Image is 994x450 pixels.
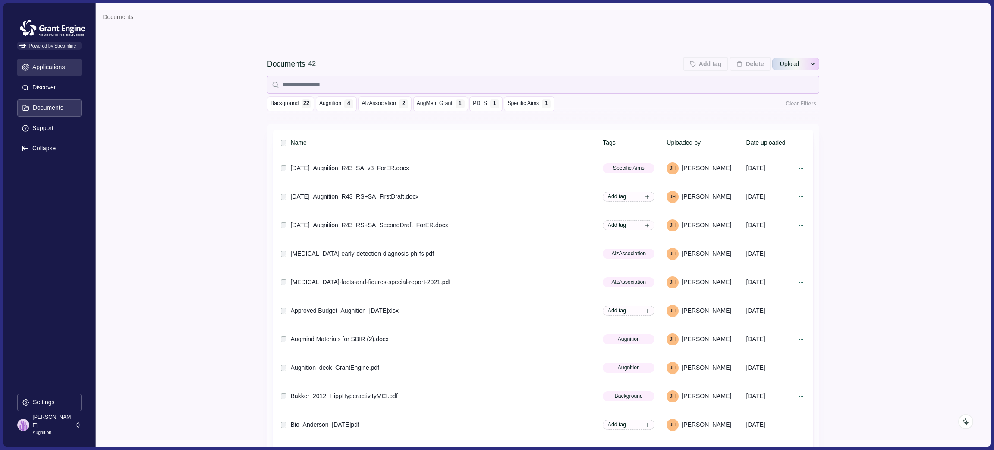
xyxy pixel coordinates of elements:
button: Support [17,120,82,137]
div: Jonathan Hasselmann [670,365,676,370]
button: Add tag [603,192,654,202]
button: Add tag [603,220,654,230]
p: Support [29,124,53,132]
button: Documents [17,99,82,117]
div: [MEDICAL_DATA]-early-detection-diagnosis-ph-fs.pdf [291,249,434,258]
div: [DATE] [746,389,794,404]
div: Jonathan Hasselmann [670,308,676,313]
img: Grantengine Logo [17,17,88,39]
div: 1 [544,101,550,106]
a: Grantengine Logo [17,17,82,27]
span: [PERSON_NAME] [682,392,731,401]
span: Augnition [319,100,341,108]
button: AlzAssociation 2 [358,96,412,111]
span: Augnition [618,364,640,371]
span: AlzAssociation [362,100,396,108]
span: Augnition [618,335,640,343]
button: Add tag [603,420,654,430]
p: Augnition [32,429,72,436]
p: Collapse [29,145,56,152]
span: Add tag [608,221,626,229]
div: Jonathan Hasselmann [670,280,676,285]
div: Augnition_deck_GrantEngine.pdf [291,363,379,372]
div: Jonathan Hasselmann [670,422,676,427]
th: Date uploaded [745,132,793,153]
span: [PERSON_NAME] [682,249,731,258]
div: [DATE] [746,332,794,347]
button: Augnition 4 [316,96,357,111]
button: Augnition [603,363,654,373]
div: [DATE] [746,189,794,204]
a: Applications [17,59,82,76]
div: Documents [267,59,305,70]
span: [PERSON_NAME] [682,420,731,429]
button: Discover [17,79,82,96]
span: Specific Aims [613,164,645,172]
th: Uploaded by [665,132,745,153]
span: [PERSON_NAME] [682,306,731,315]
div: Bio_Anderson_[DATE]pdf [291,420,359,429]
span: Specific Aims [507,100,539,108]
div: [DATE] [746,218,794,233]
div: Jonathan Hasselmann [670,223,676,228]
p: [PERSON_NAME] [32,413,72,429]
img: profile picture [17,419,29,431]
button: AugMem Grant 1 [413,96,468,111]
span: AlzAssociation [611,278,646,286]
span: PDFS [473,100,487,108]
span: [PERSON_NAME] [682,221,731,230]
button: Augnition [603,334,654,344]
a: Documents [103,13,133,22]
button: Add tag [683,57,728,71]
div: [DATE] [746,275,794,290]
a: Settings [17,394,82,414]
p: Documents [30,104,63,111]
div: [DATE] [746,360,794,375]
div: [MEDICAL_DATA]-facts-and-figures-special-report-2021.pdf [291,278,451,287]
span: AlzAssociation [611,250,646,257]
div: Jonathan Hasselmann [670,251,676,256]
div: Bakker_2012_HippHyperactivityMCI.pdf [291,392,398,401]
div: 2 [401,101,407,106]
div: Approved Budget_Augnition_[DATE]xlsx [291,306,399,315]
button: Background 22 [267,96,314,111]
span: Add tag [608,421,626,428]
div: [DATE] [746,161,794,176]
span: [PERSON_NAME] [682,363,731,372]
p: Discover [29,84,56,91]
span: Powered by Streamline [17,42,82,50]
button: Expand [17,140,82,157]
span: [PERSON_NAME] [682,164,731,173]
div: [DATE]_Augnition_R43_SA_v3_ForER.docx [291,164,409,173]
div: Augmind Materials for SBIR (2).docx [291,335,389,344]
span: Background [615,392,643,400]
p: Settings [30,399,55,406]
button: Specific Aims 1 [504,96,554,111]
div: Jonathan Hasselmann [670,194,676,199]
button: AlzAssociation [603,249,654,259]
div: [DATE] [746,246,794,261]
th: Name [289,132,601,153]
div: [DATE]_Augnition_R43_RS+SA_FirstDraft.docx [291,192,419,201]
span: [PERSON_NAME] [682,192,731,201]
button: Delete [730,57,771,71]
div: [DATE] [746,303,794,318]
button: Clear Filters [783,96,819,111]
button: PDFS 1 [469,96,503,111]
th: Tags [601,132,665,153]
div: Jonathan Hasselmann [670,166,676,171]
span: Add tag [608,307,626,314]
span: Add tag [608,193,626,200]
div: Jonathan Hasselmann [670,337,676,342]
div: 1 [491,101,497,106]
p: Applications [29,63,65,71]
div: [DATE] [746,417,794,432]
button: Specific Aims [603,163,654,173]
span: AugMem Grant [417,100,453,108]
span: Background [271,100,299,108]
